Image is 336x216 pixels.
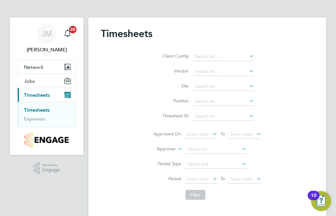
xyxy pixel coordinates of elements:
label: Approved On [153,131,181,137]
label: Client Config [161,53,189,59]
span: Engage [42,167,60,173]
nav: Main navigation [10,17,83,155]
span: 20 [69,26,77,33]
label: Period Type [153,161,181,167]
a: 20 [61,24,74,44]
span: Select date [230,131,253,137]
label: Vendor [161,68,189,74]
a: Go to home page [17,132,76,148]
button: Filter [185,190,205,200]
h2: Timesheets [101,27,152,40]
label: Period [153,176,181,181]
input: Search for... [193,52,254,61]
input: Select one [185,160,247,169]
label: Site [161,83,189,89]
label: Position [161,98,189,104]
button: Timesheets [18,88,76,102]
span: Jobs [24,78,35,84]
a: Powered byEngage [34,162,60,174]
input: Search for... [193,97,254,106]
span: Powered by [42,162,60,168]
span: Select date [230,176,253,182]
span: JM [41,30,52,38]
div: Timesheets [18,102,76,127]
button: Network [18,60,76,74]
span: Timesheets [24,92,50,98]
a: Expenses [24,116,45,122]
button: Jobs [18,74,76,88]
button: Open Resource Center, 10 new notifications [311,191,331,211]
a: Timesheets [24,107,50,113]
span: Network [24,64,44,70]
label: Timesheet ID [161,113,189,119]
input: Search for... [193,82,254,91]
span: John McDermott [17,46,76,54]
input: Search for... [193,112,254,121]
input: Search for... [185,145,247,154]
a: JM[PERSON_NAME] [17,24,76,54]
img: countryside-properties-logo-retina.png [25,132,68,148]
div: 10 [311,195,316,204]
span: To [219,175,227,183]
span: To [219,130,227,138]
span: Select date [186,131,209,137]
label: Approver [148,146,176,152]
span: Select date [186,176,209,182]
input: Search for... [193,67,254,76]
